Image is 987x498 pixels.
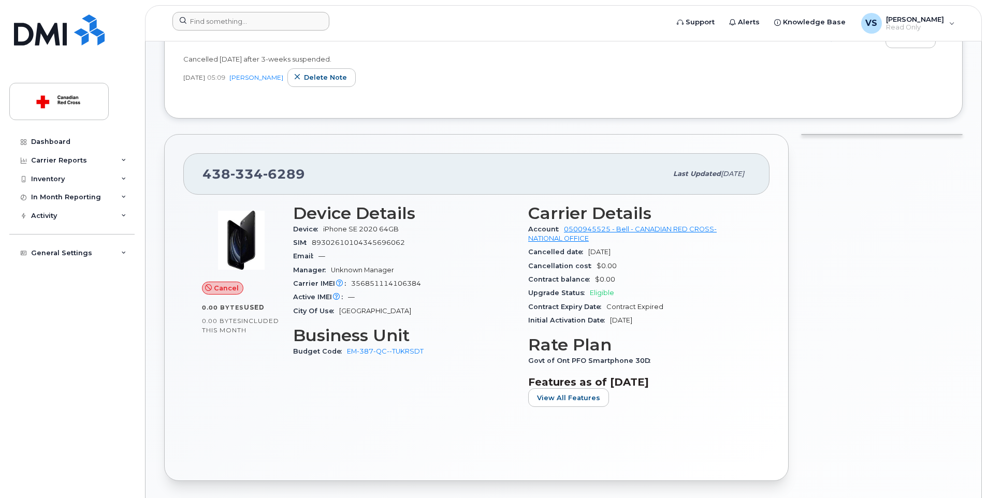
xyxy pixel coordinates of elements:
span: Cancellation cost [528,262,597,270]
a: Knowledge Base [767,12,853,33]
span: Eligible [590,289,614,297]
span: [DATE] [588,248,611,256]
span: Email [293,252,318,260]
span: [PERSON_NAME] [886,15,944,23]
a: EM-387-QC--TUKRSDT [347,347,424,355]
span: City Of Use [293,307,339,315]
input: Find something... [172,12,329,31]
button: Delete note [287,68,356,87]
span: Active IMEI [293,293,348,301]
span: 0.00 Bytes [202,317,241,325]
span: 89302610104345696062 [312,239,405,246]
span: [DATE] [721,170,744,178]
span: used [244,303,265,311]
span: Account [528,225,564,233]
span: Upgrade Status [528,289,590,297]
span: Cancelled date [528,248,588,256]
span: Initial Activation Date [528,316,610,324]
span: Carrier IMEI [293,280,351,287]
a: Alerts [722,12,767,33]
span: 356851114106384 [351,280,421,287]
span: included this month [202,317,279,334]
span: iPhone SE 2020 64GB [323,225,399,233]
span: [DATE] [610,316,632,324]
span: [DATE] [183,73,205,82]
span: Support [686,17,715,27]
span: Contract balance [528,275,595,283]
span: Delete note [304,72,347,82]
span: [GEOGRAPHIC_DATA] [339,307,411,315]
span: Contract Expired [606,303,663,311]
span: Read Only [886,23,944,32]
span: $0.00 [597,262,617,270]
span: Cancelled [DATE] after 3-weeks suspended. [183,55,331,63]
span: 05:09 [207,73,225,82]
h3: Features as of [DATE] [528,376,751,388]
span: 438 [202,166,305,182]
h3: Business Unit [293,326,516,345]
span: View All Features [537,393,600,403]
h3: Rate Plan [528,335,751,354]
img: image20231002-3703462-2fle3a.jpeg [210,209,272,271]
span: Budget Code [293,347,347,355]
span: 6289 [263,166,305,182]
span: Alerts [738,17,760,27]
span: Manager [293,266,331,274]
span: 334 [230,166,263,182]
span: Knowledge Base [783,17,846,27]
span: Last updated [673,170,721,178]
span: SIM [293,239,312,246]
h3: Device Details [293,204,516,223]
span: $0.00 [595,275,615,283]
span: Govt of Ont PFO Smartphone 30D [528,357,656,364]
button: View All Features [528,388,609,407]
span: Contract Expiry Date [528,303,606,311]
a: [PERSON_NAME] [229,74,283,81]
span: Unknown Manager [331,266,394,274]
span: — [318,252,325,260]
span: Cancel [214,283,239,293]
span: VS [865,17,877,30]
a: Support [670,12,722,33]
div: Vitalie Sclifos [854,13,962,34]
h3: Carrier Details [528,204,751,223]
a: 0500945525 - Bell - CANADIAN RED CROSS- NATIONAL OFFICE [528,225,717,242]
span: 0.00 Bytes [202,304,244,311]
span: Device [293,225,323,233]
span: — [348,293,355,301]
